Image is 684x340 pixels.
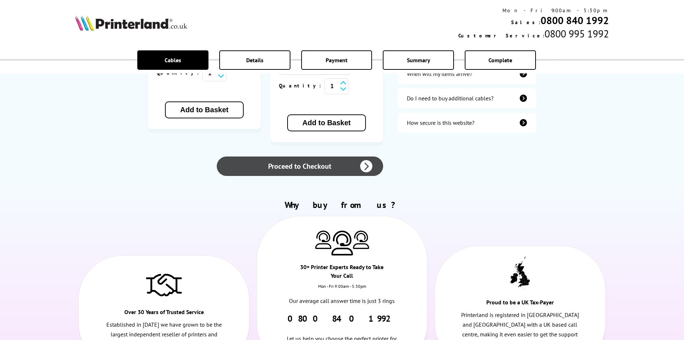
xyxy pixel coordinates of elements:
img: UK tax payer [510,256,530,289]
img: Printerland Logo [75,15,187,31]
div: Mon - Fri 9:00am - 5.30pm [257,284,427,296]
button: Add to Basket [165,101,243,118]
a: secure-website [398,113,536,133]
a: items-arrive [398,64,536,84]
a: 0800 840 1992 [541,14,609,27]
span: Sales: [511,19,541,26]
span: Summary [407,56,430,64]
img: Printer Experts [331,231,353,255]
button: Add to Basket [287,114,366,131]
span: 0800 995 1992 [545,27,609,40]
a: 0800 840 1992 [288,313,396,324]
div: When will my items arrive? [407,70,472,77]
span: Customer Service: [458,32,545,39]
div: Proud to be a UK Tax-Payer [477,298,563,310]
div: Do I need to buy additional cables? [407,95,494,102]
div: How secure is this website? [407,119,474,126]
img: Trusted Service [146,270,182,299]
div: 30+ Printer Experts Ready to Take Your Call [299,263,385,284]
img: Printer Experts [353,231,369,249]
div: Over 30 Years of Trusted Service [121,308,207,320]
a: Proceed to Checkout [217,157,383,176]
span: Complete [488,56,512,64]
span: Details [246,56,263,64]
a: additional-cables [398,88,536,108]
span: Quantity: [279,82,325,89]
h2: Why buy from us? [75,199,609,210]
span: Payment [326,56,348,64]
div: Mon - Fri 9:00am - 5:30pm [458,7,609,14]
img: Printer Experts [315,231,331,249]
p: Our average call answer time is just 3 rings [283,296,401,306]
span: Cables [165,56,181,64]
